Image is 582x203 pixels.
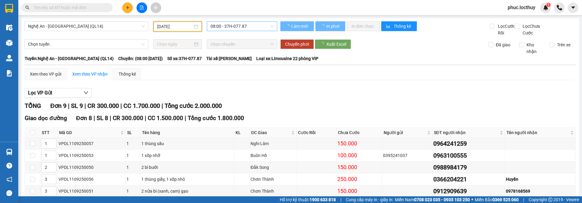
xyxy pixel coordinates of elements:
[285,24,290,28] span: loading
[141,176,233,183] div: 1 thùng giấy, 1 xốp nhỏ
[310,197,336,202] strong: 1900 633 818
[76,115,92,122] span: Đơn 8
[315,39,351,49] button: Xuất Excel
[386,24,391,29] span: bar-chart
[6,163,12,169] span: question-circle
[383,152,431,159] div: 0395241037
[141,140,233,147] div: 1 thùng sầu
[84,102,86,109] span: |
[154,5,158,10] span: aim
[492,197,519,202] strong: 0369 525 060
[340,196,341,203] span: |
[50,102,66,109] span: Đơn 9
[141,152,233,159] div: 1 xốp nhỡ
[250,152,295,159] div: Buôn Hồ
[58,162,126,173] td: VPDL1109250050
[126,176,139,183] div: 1
[126,152,139,159] div: 1
[72,71,108,77] div: Xem theo VP nhận
[34,4,105,11] input: Tìm tên, số ĐT hoặc mã đơn
[122,2,133,13] button: plus
[256,55,318,62] span: Loại xe: Limousine 22 phòng VIP
[315,21,345,31] button: In phơi
[145,115,146,122] span: |
[320,24,325,28] span: loading
[432,150,505,162] td: 0963100555
[495,23,516,36] span: Lọc Cước Rồi
[493,41,513,48] span: Đã giao
[250,176,295,183] div: Chơn Thành
[6,55,12,61] img: warehouse-icon
[546,3,551,7] sup: 1
[161,102,163,109] span: |
[58,150,126,162] td: VPDL1109250053
[505,173,576,185] td: Huyền
[506,129,569,136] span: Tên người nhận
[250,164,295,171] div: Đắk Song
[384,129,426,136] span: Người gửi
[337,187,381,195] div: 150.000
[97,115,108,122] span: SL 8
[291,23,309,30] span: Làm mới
[25,5,30,10] span: search
[140,5,144,10] span: file-add
[414,197,470,202] strong: 0708 023 035 - 0935 103 250
[151,2,161,13] button: aim
[59,152,124,159] div: VPDL1109250053
[83,90,88,95] span: down
[94,115,95,122] span: |
[140,128,234,138] th: Tên hàng
[555,41,573,48] span: Trên xe
[337,139,381,148] div: 150.000
[5,4,13,13] img: logo-vxr
[337,175,381,183] div: 250.000
[211,22,274,31] span: 08:00 - 37H-077.87
[185,115,186,122] span: |
[6,70,12,77] img: solution-icon
[433,151,504,160] div: 0963100555
[234,128,250,138] th: KL
[148,115,183,122] span: CC 1.500.000
[568,2,578,13] button: caret-down
[433,163,504,172] div: 0988984179
[59,188,124,194] div: VPDL1109250051
[157,23,193,30] input: 11/09/2025
[433,139,504,148] div: 0964241259
[320,42,326,46] span: loading
[40,128,58,138] th: STT
[280,39,314,49] button: Chuyển phơi
[157,41,193,48] input: Chọn ngày
[58,185,126,197] td: VPDL1109250051
[25,102,41,109] span: TỔNG
[58,138,126,150] td: VPDL1109250057
[28,40,145,49] span: Chọn tuyến
[557,5,562,10] img: phone-icon
[87,102,119,109] span: CR 300.000
[432,185,505,197] td: 0912909639
[6,149,12,155] img: warehouse-icon
[58,173,126,185] td: VPDL1109250056
[59,176,124,183] div: VPDL1109250056
[503,4,540,11] span: phuc.locthuy
[71,102,83,109] span: SL 9
[326,41,346,48] span: Xuất Excel
[547,3,549,7] span: 1
[59,164,124,171] div: VPDL1109250050
[59,129,119,136] span: Mã GD
[110,115,111,122] span: |
[505,185,576,197] td: 0978168569
[337,163,381,172] div: 150.000
[30,71,61,77] div: Xem theo VP gửi
[118,55,163,62] span: Chuyến: (08:00 [DATE])
[520,23,551,36] span: Lọc Chưa Cước
[381,21,417,31] button: bar-chartThống kê
[280,196,336,203] span: Hỗ trợ kỹ thuật:
[296,128,337,138] th: Cước Rồi
[28,22,145,31] span: Nghệ An - Bình Dương (QL14)
[120,102,122,109] span: |
[543,5,548,10] img: icon-new-feature
[432,173,505,185] td: 0366204221
[126,5,130,10] span: plus
[137,2,147,13] button: file-add
[25,56,114,61] b: Tuyến: Nghệ An - [GEOGRAPHIC_DATA] (QL14)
